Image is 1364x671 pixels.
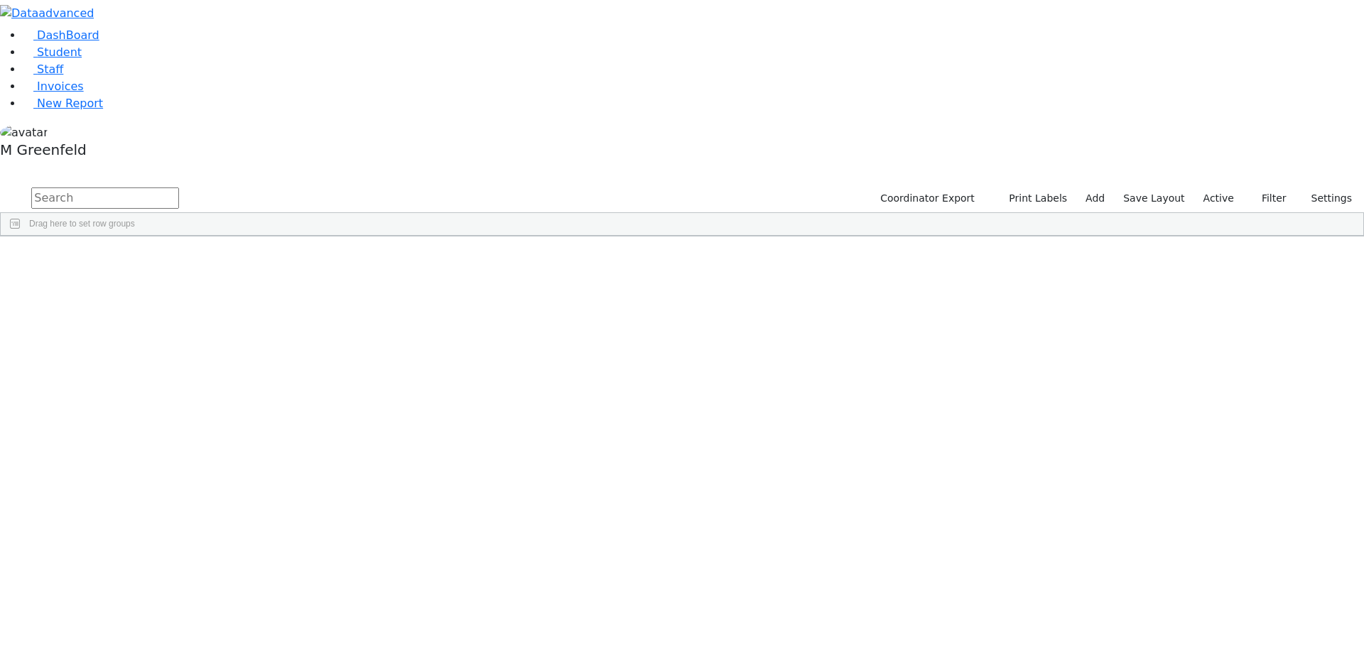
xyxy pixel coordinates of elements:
[37,80,84,93] span: Invoices
[871,187,981,209] button: Coordinator Export
[1117,187,1191,209] button: Save Layout
[1079,187,1111,209] a: Add
[992,187,1073,209] button: Print Labels
[23,80,84,93] a: Invoices
[31,187,179,209] input: Search
[37,45,82,59] span: Student
[23,28,99,42] a: DashBoard
[29,219,135,229] span: Drag here to set row groups
[23,62,63,76] a: Staff
[1243,187,1293,209] button: Filter
[23,45,82,59] a: Student
[1293,187,1358,209] button: Settings
[37,28,99,42] span: DashBoard
[37,62,63,76] span: Staff
[1197,187,1240,209] label: Active
[23,97,103,110] a: New Report
[37,97,103,110] span: New Report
